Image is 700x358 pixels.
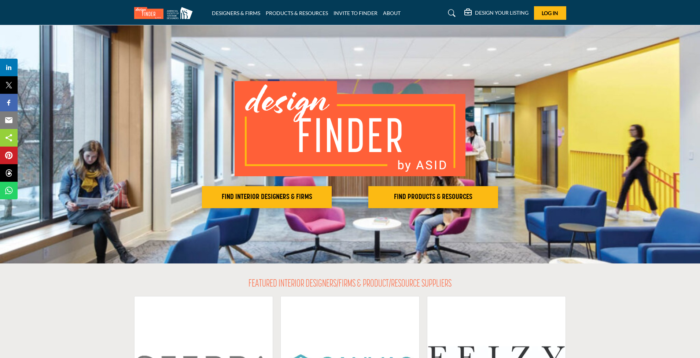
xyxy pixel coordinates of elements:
h2: FIND PRODUCTS & RESOURCES [371,193,496,202]
div: DESIGN YOUR LISTING [464,9,528,18]
button: Log In [534,6,566,20]
a: Search [441,7,460,19]
button: FIND PRODUCTS & RESOURCES [368,186,498,208]
img: Site Logo [134,7,196,19]
h2: FEATURED INTERIOR DESIGNERS/FIRMS & PRODUCT/RESOURCE SUPPLIERS [248,278,452,291]
a: INVITE TO FINDER [334,10,377,16]
img: image [235,81,465,176]
button: FIND INTERIOR DESIGNERS & FIRMS [202,186,332,208]
a: DESIGNERS & FIRMS [212,10,260,16]
span: Log In [542,10,558,16]
a: PRODUCTS & RESOURCES [266,10,328,16]
h2: FIND INTERIOR DESIGNERS & FIRMS [204,193,329,202]
h5: DESIGN YOUR LISTING [475,10,528,16]
a: ABOUT [383,10,401,16]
